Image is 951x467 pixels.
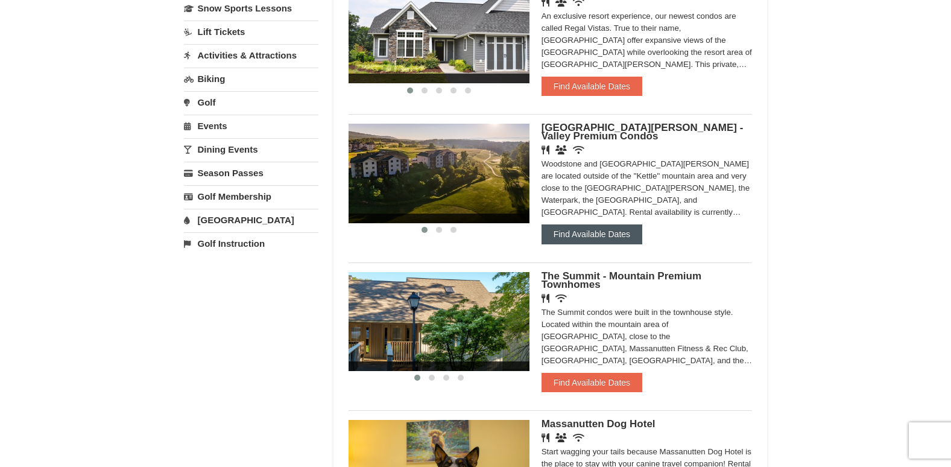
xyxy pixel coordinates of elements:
div: Woodstone and [GEOGRAPHIC_DATA][PERSON_NAME] are located outside of the "Kettle" mountain area an... [542,158,753,218]
a: Events [184,115,318,137]
a: Activities & Attractions [184,44,318,66]
a: Dining Events [184,138,318,160]
a: Golf Membership [184,185,318,208]
i: Wireless Internet (free) [555,294,567,303]
button: Find Available Dates [542,373,642,392]
button: Find Available Dates [542,224,642,244]
a: Biking [184,68,318,90]
span: The Summit - Mountain Premium Townhomes [542,270,701,290]
i: Restaurant [542,433,549,442]
i: Banquet Facilities [555,433,567,442]
a: Golf [184,91,318,113]
div: An exclusive resort experience, our newest condos are called Regal Vistas. True to their name, [G... [542,10,753,71]
a: [GEOGRAPHIC_DATA] [184,209,318,231]
span: [GEOGRAPHIC_DATA][PERSON_NAME] - Valley Premium Condos [542,122,744,142]
button: Find Available Dates [542,77,642,96]
a: Lift Tickets [184,21,318,43]
i: Banquet Facilities [555,145,567,154]
a: Season Passes [184,162,318,184]
i: Wireless Internet (free) [573,145,584,154]
i: Restaurant [542,145,549,154]
a: Golf Instruction [184,232,318,255]
i: Restaurant [542,294,549,303]
i: Wireless Internet (free) [573,433,584,442]
div: The Summit condos were built in the townhouse style. Located within the mountain area of [GEOGRAP... [542,307,753,367]
span: Massanutten Dog Hotel [542,418,656,430]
